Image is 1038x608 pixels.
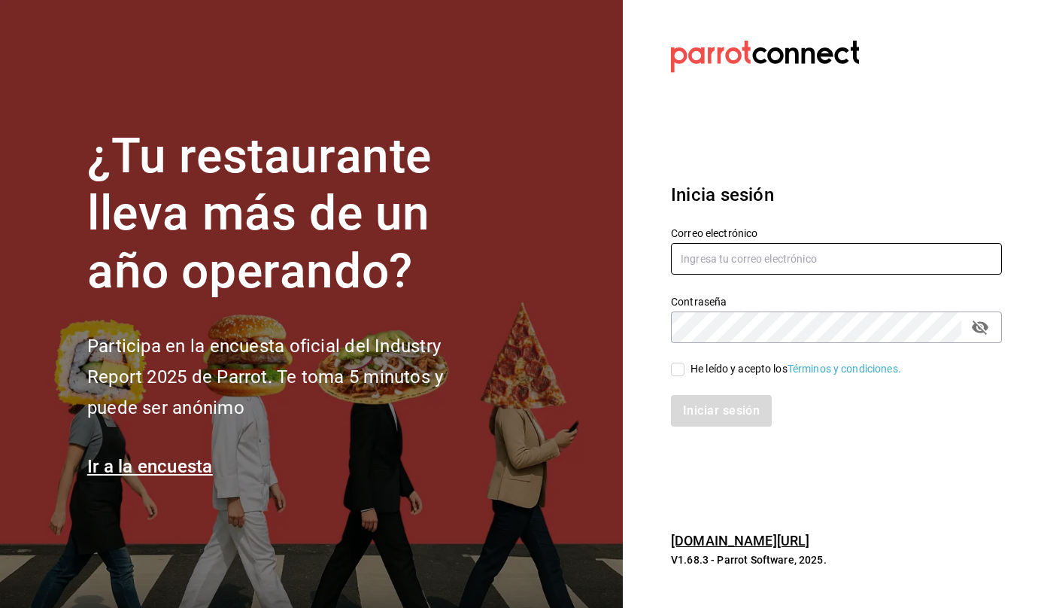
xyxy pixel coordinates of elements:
[671,533,809,549] a: [DOMAIN_NAME][URL]
[87,456,213,477] a: Ir a la encuesta
[788,363,901,375] a: Términos y condiciones.
[671,296,1002,306] label: Contraseña
[87,331,493,423] h2: Participa en la encuesta oficial del Industry Report 2025 de Parrot. Te toma 5 minutos y puede se...
[671,227,1002,238] label: Correo electrónico
[671,243,1002,275] input: Ingresa tu correo electrónico
[967,315,993,340] button: passwordField
[690,361,901,377] div: He leído y acepto los
[87,128,493,301] h1: ¿Tu restaurante lleva más de un año operando?
[671,552,1002,567] p: V1.68.3 - Parrot Software, 2025.
[671,181,1002,208] h3: Inicia sesión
